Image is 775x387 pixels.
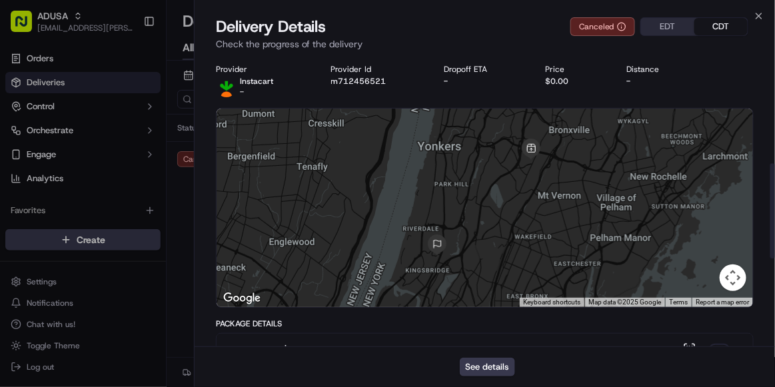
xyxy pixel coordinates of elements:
[626,64,696,75] div: Distance
[35,85,240,99] input: Got a question? Start typing here...
[13,127,37,151] img: 1736555255976-a54dd68f-1ca7-489b-9aae-adbdc363a1c4
[249,342,306,355] span: grocery bags
[710,346,729,364] div: + 9
[626,76,696,87] div: -
[126,193,214,206] span: API Documentation
[545,64,605,75] div: Price
[13,53,243,74] p: Welcome 👋
[45,140,169,151] div: We're available if you need us!
[8,187,107,211] a: 📗Knowledge Base
[216,64,310,75] div: Provider
[460,358,515,376] button: See details
[27,193,102,206] span: Knowledge Base
[217,334,753,376] button: grocery bags+9
[331,64,423,75] div: Provider Id
[570,17,635,36] button: Canceled
[220,290,264,307] a: Open this area in Google Maps (opens a new window)
[13,194,24,204] div: 📗
[13,13,40,39] img: Nash
[216,318,754,329] div: Package Details
[240,76,273,87] p: Instacart
[641,18,694,35] button: EDT
[113,194,123,204] div: 💻
[94,224,161,235] a: Powered byPylon
[240,87,244,97] span: -
[216,37,754,51] p: Check the progress of the delivery
[133,225,161,235] span: Pylon
[107,187,219,211] a: 💻API Documentation
[588,298,661,306] span: Map data ©2025 Google
[720,264,746,291] button: Map camera controls
[696,298,749,306] a: Report a map error
[220,290,264,307] img: Google
[444,64,524,75] div: Dropoff ETA
[216,76,237,97] img: profile_instacart_ahold_partner.png
[523,298,580,307] button: Keyboard shortcuts
[694,18,748,35] button: CDT
[674,342,729,368] button: +9
[227,131,243,147] button: Start new chat
[331,76,387,87] button: m712456521
[444,76,524,87] div: -
[216,16,327,37] span: Delivery Details
[669,298,688,306] a: Terms (opens in new tab)
[45,127,219,140] div: Start new chat
[545,76,605,87] div: $0.00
